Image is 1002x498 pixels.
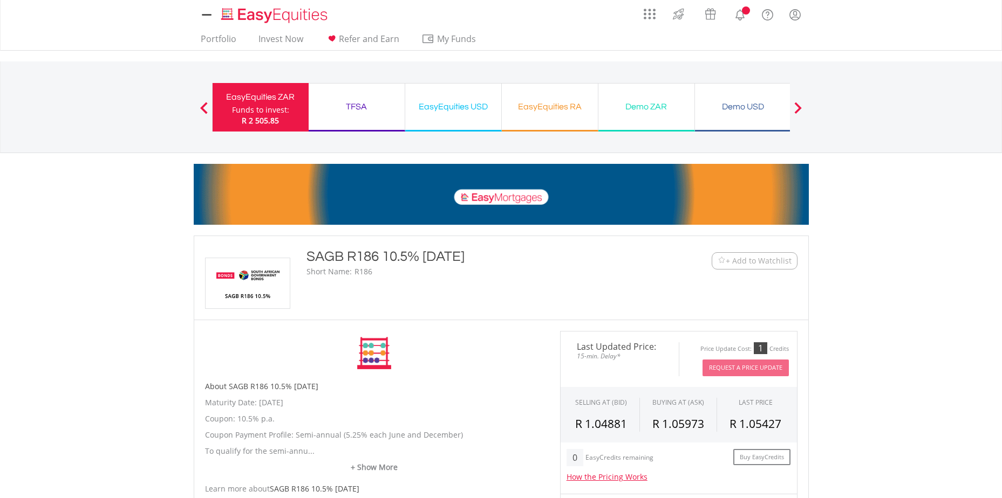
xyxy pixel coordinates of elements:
a: + Show More [205,462,544,473]
a: My Profile [781,3,809,26]
p: Coupon Payment Profile: Semi-annual (5.25% each June and December) [205,430,544,440]
div: 0 [567,449,583,466]
img: Watchlist [718,257,726,265]
div: Short Name: [306,266,352,277]
img: EasyEquities_Logo.png [219,6,332,24]
a: Notifications [726,3,754,24]
p: Coupon: 10.5% p.a. [205,413,544,424]
div: Demo USD [701,99,785,114]
div: SELLING AT (BID) [575,398,627,407]
span: 15-min. Delay* [569,351,671,361]
img: vouchers-v2.svg [701,5,719,23]
span: R 1.05427 [730,416,781,431]
p: To qualify for the semi-annu... [205,446,544,456]
button: Request A Price Update [703,359,789,376]
div: SAGB R186 10.5% [DATE] [306,247,645,266]
a: Refer and Earn [321,33,404,50]
div: Price Update Cost: [700,345,752,353]
span: R 2 505.85 [242,115,279,126]
a: AppsGrid [637,3,663,20]
div: EasyEquities USD [412,99,495,114]
div: Funds to invest: [232,105,289,115]
button: Previous [193,107,215,118]
span: BUYING AT (ASK) [652,398,704,407]
div: 1 [754,342,767,354]
h5: About SAGB R186 10.5% [DATE] [205,381,544,392]
span: + Add to Watchlist [726,255,792,266]
span: Last Updated Price: [569,342,671,351]
div: EasyEquities ZAR [219,89,302,105]
a: Invest Now [254,33,308,50]
img: grid-menu-icon.svg [644,8,656,20]
span: R 1.04881 [575,416,627,431]
img: thrive-v2.svg [670,5,687,23]
div: EasyEquities RA [508,99,591,114]
a: Home page [217,3,332,24]
img: EQU.ZA.R186.png [207,258,288,308]
span: R 1.05973 [652,416,704,431]
span: My Funds [421,32,492,46]
p: Maturity Date: [DATE] [205,397,544,408]
a: FAQ's and Support [754,3,781,24]
span: Refer and Earn [339,33,399,45]
div: LAST PRICE [739,398,773,407]
span: SAGB R186 10.5% [DATE] [270,483,359,494]
div: Learn more about [205,483,544,494]
div: Demo ZAR [605,99,688,114]
button: Watchlist + Add to Watchlist [712,252,797,269]
a: Buy EasyCredits [733,449,790,466]
button: Next [787,107,809,118]
img: EasyMortage Promotion Banner [194,164,809,225]
a: How the Pricing Works [567,472,647,482]
div: TFSA [315,99,398,114]
a: Vouchers [694,3,726,23]
div: Credits [769,345,789,353]
div: R186 [355,266,372,277]
a: Portfolio [196,33,241,50]
div: EasyCredits remaining [585,454,653,463]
